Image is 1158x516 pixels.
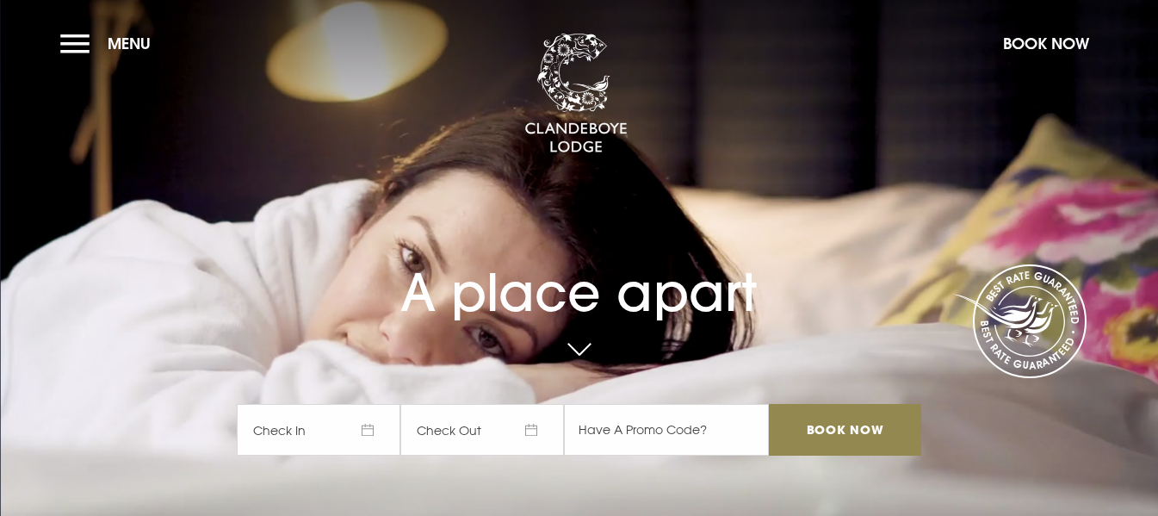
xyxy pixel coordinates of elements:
[108,34,151,53] span: Menu
[60,25,159,62] button: Menu
[237,230,920,323] h1: A place apart
[237,404,400,456] span: Check In
[994,25,1098,62] button: Book Now
[564,404,769,456] input: Have A Promo Code?
[524,34,628,154] img: Clandeboye Lodge
[769,404,920,456] input: Book Now
[400,404,564,456] span: Check Out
